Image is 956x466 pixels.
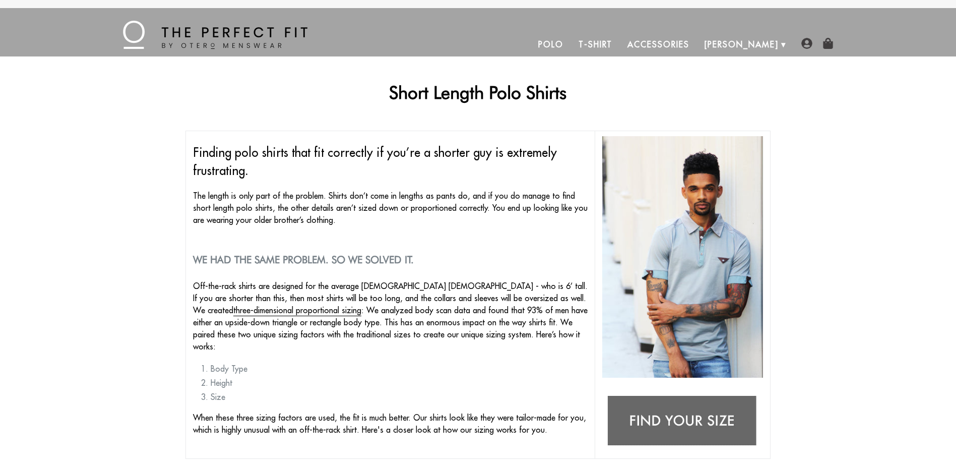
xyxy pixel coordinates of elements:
[571,32,620,56] a: T-Shirt
[193,254,588,266] h2: We had the same problem. So we solved it.
[822,38,834,49] img: shopping-bag-icon.png
[697,32,786,56] a: [PERSON_NAME]
[211,363,588,375] li: Body Type
[193,145,557,178] span: Finding polo shirts that fit correctly if you’re a shorter guy is extremely frustrating.
[211,391,588,403] li: Size
[531,32,571,56] a: Polo
[185,82,771,103] h1: Short Length Polo Shirts
[233,305,361,316] a: three-dimensional proportional sizing
[620,32,696,56] a: Accessories
[193,190,588,226] p: The length is only part of the problem. Shirts don’t come in lengths as pants do, and if you do m...
[193,281,588,352] span: Off-the-rack shirts are designed for the average [DEMOGRAPHIC_DATA] [DEMOGRAPHIC_DATA] - who is 6...
[123,21,307,49] img: The Perfect Fit - by Otero Menswear - Logo
[602,136,763,378] img: short length polo shirts
[801,38,812,49] img: user-account-icon.png
[602,390,763,453] img: Find your size: tshirts for short guys
[211,377,588,389] li: Height
[193,412,588,436] p: When these three sizing factors are used, the fit is much better. Our shirts look like they were ...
